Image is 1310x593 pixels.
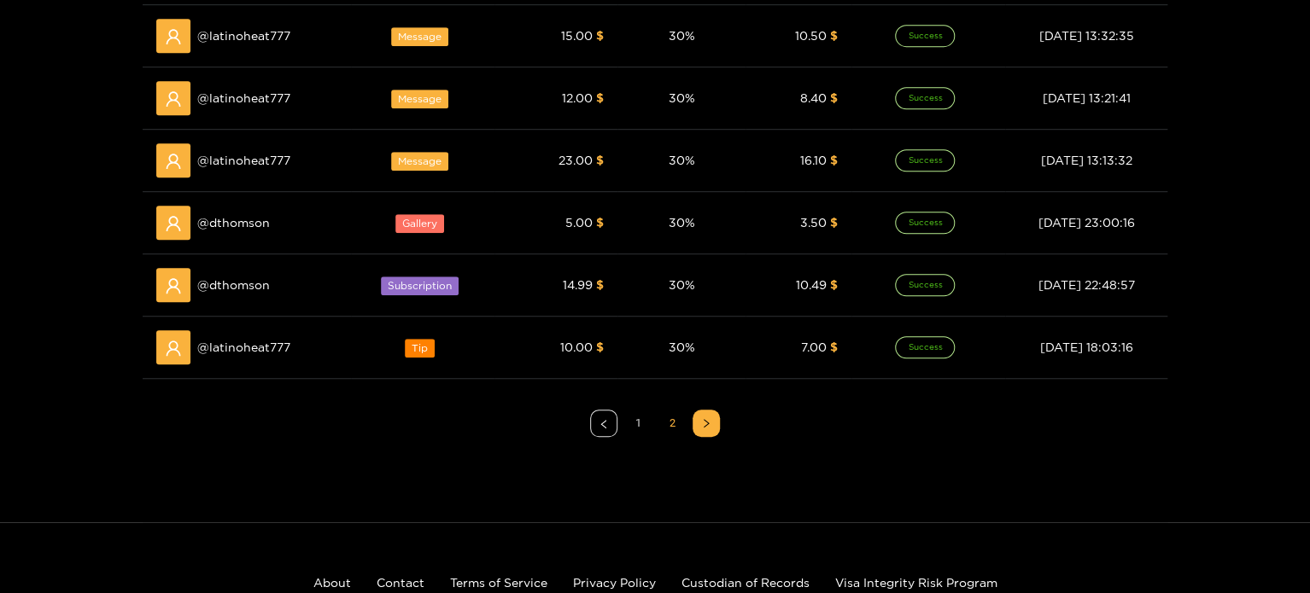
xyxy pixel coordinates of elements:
span: @ latinoheat777 [197,26,290,45]
span: 30 % [668,154,694,166]
span: Subscription [381,276,459,295]
span: 10.50 [795,29,827,42]
span: $ [830,91,838,104]
a: Custodian of Records [681,576,810,589]
span: 15.00 [561,29,593,42]
a: Terms of Service [450,576,547,589]
span: [DATE] 13:21:41 [1043,91,1131,104]
a: Contact [377,576,424,589]
span: Success [895,212,955,234]
span: Success [895,149,955,172]
span: $ [830,154,838,166]
span: $ [596,91,604,104]
span: 30 % [668,29,694,42]
span: left [599,419,609,429]
span: $ [596,29,604,42]
span: 30 % [668,340,694,353]
span: 5.00 [565,216,593,229]
span: $ [830,278,838,291]
span: $ [830,216,838,229]
span: [DATE] 13:32:35 [1039,29,1134,42]
span: 30 % [668,91,694,104]
span: Message [391,152,448,171]
li: 1 [624,410,652,437]
span: @ dthomson [197,213,270,232]
span: user [165,340,182,357]
span: Success [895,336,955,358]
span: 16.10 [800,154,827,166]
span: @ latinoheat777 [197,89,290,108]
a: 2 [659,410,685,436]
span: right [701,418,711,428]
a: 1 [625,410,651,436]
li: 2 [658,410,686,437]
span: 23.00 [559,154,593,166]
a: Visa Integrity Risk Program [835,576,997,589]
span: 10.00 [560,340,593,353]
span: 12.00 [562,91,593,104]
span: user [165,277,182,294]
span: [DATE] 13:13:32 [1041,154,1132,166]
span: 30 % [668,216,694,229]
span: $ [596,340,604,353]
li: Next Page [693,410,720,437]
span: $ [830,29,838,42]
li: Previous Page [590,410,617,437]
span: [DATE] 22:48:57 [1038,278,1135,291]
span: [DATE] 23:00:16 [1038,216,1135,229]
span: Gallery [395,214,444,233]
span: 14.99 [563,278,593,291]
button: left [590,410,617,437]
span: user [165,153,182,170]
span: Message [391,90,448,108]
span: Success [895,25,955,47]
span: 8.40 [800,91,827,104]
span: Success [895,274,955,296]
span: user [165,215,182,232]
span: @ latinoheat777 [197,338,290,357]
span: 7.00 [801,340,827,353]
button: right [693,410,720,437]
span: Tip [405,339,435,358]
span: $ [596,154,604,166]
span: @ latinoheat777 [197,151,290,170]
a: About [313,576,351,589]
span: user [165,28,182,45]
span: Success [895,87,955,109]
span: @ dthomson [197,276,270,294]
span: $ [596,216,604,229]
span: 10.49 [796,278,827,291]
span: $ [596,278,604,291]
span: 30 % [668,278,694,291]
span: user [165,90,182,108]
span: 3.50 [800,216,827,229]
span: Message [391,27,448,46]
span: [DATE] 18:03:16 [1040,340,1133,353]
a: Privacy Policy [573,576,656,589]
span: $ [830,340,838,353]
